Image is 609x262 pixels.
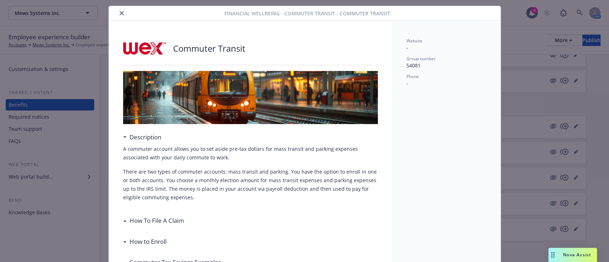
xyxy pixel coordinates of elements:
h3: How To File A Claim [130,216,184,225]
div: Description [123,133,161,142]
p: Commuter Transit [173,42,245,55]
h3: How to Enroll [130,237,167,246]
p: There are two types of commuter accounts: mass transit and parking. You have the option to enroll... [123,168,378,202]
div: How to Enroll [123,237,167,246]
h3: Description [130,133,161,142]
p: A commuter account allows you to set aside pre-tax dollars for mass transit and parking expenses ... [123,145,378,162]
span: Website [406,38,422,44]
img: Wex Inc. [123,38,166,59]
p: - [406,79,486,87]
p: - [406,44,486,51]
span: Group number [406,56,436,62]
p: 54081 [406,62,486,69]
button: Nova Assist [548,248,597,262]
div: Drag to move [548,248,557,262]
img: banner [123,71,378,124]
div: How To File A Claim [123,216,184,225]
button: close [117,9,126,17]
span: Phone [406,73,419,79]
span: Financial Wellbeing - Commuter Transit - Commuter Transit [224,10,390,17]
span: Nova Assist [563,252,591,258]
